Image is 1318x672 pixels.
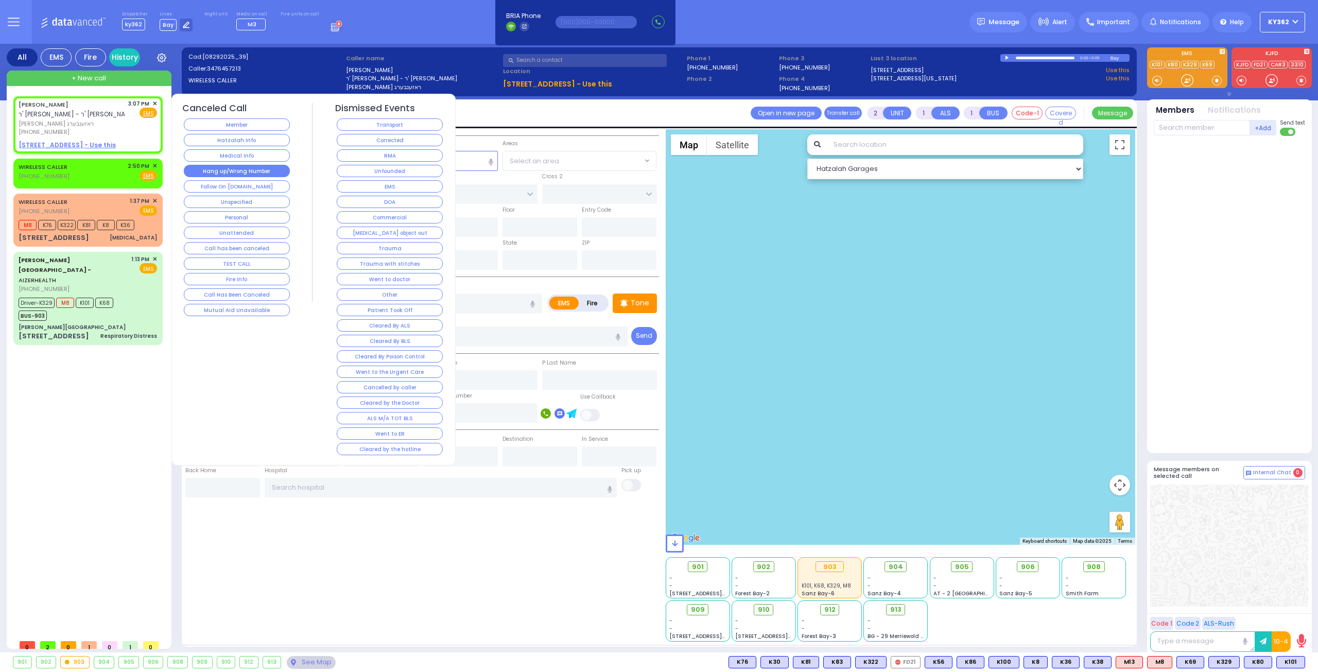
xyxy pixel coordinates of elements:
span: 2 [40,641,56,649]
label: Turn off text [1280,127,1296,137]
div: [STREET_ADDRESS] [19,331,89,341]
span: Forest Bay-2 [735,590,770,597]
button: Toggle fullscreen view [1109,134,1130,155]
div: 909 [193,657,212,668]
span: 913 [890,605,901,615]
label: [PHONE_NUMBER] [779,84,830,92]
div: BLS [1208,656,1240,668]
button: TEST CALL [184,257,290,270]
label: Location [503,67,683,76]
span: 912 [824,605,836,615]
label: WIRELESS CALLER [188,76,342,85]
span: K36 [116,220,134,230]
span: K81 [77,220,95,230]
a: Use this [1106,66,1130,75]
div: BLS [729,656,756,668]
div: K86 [957,656,984,668]
span: - [735,574,738,582]
label: KJFD [1232,51,1312,58]
button: UNIT [883,107,911,119]
span: M8 [19,220,37,230]
span: Phone 2 [687,75,775,83]
div: K322 [855,656,887,668]
span: ✕ [152,255,157,264]
a: 3310 [1289,61,1306,68]
span: Select an area [510,156,559,166]
div: K69 [1176,656,1204,668]
label: Cad: [188,53,342,61]
div: 913 [263,657,281,668]
button: Other [337,288,443,301]
h5: Message members on selected call [1154,466,1243,479]
span: 0 [143,641,159,649]
label: Caller: [188,64,342,73]
button: Cleared By ALS [337,319,443,332]
a: WIRELESS CALLER [19,163,67,171]
button: Members [1156,105,1194,116]
span: K68 [95,298,113,308]
label: P Last Name [542,359,576,367]
label: [PHONE_NUMBER] [687,63,738,71]
label: Areas [502,140,518,148]
button: ALS [931,107,960,119]
span: BRIA Phone [506,11,541,21]
label: [PERSON_NAME] [346,66,500,75]
span: 1 [81,641,97,649]
span: + New call [72,73,106,83]
span: - [669,617,672,625]
a: Open this area in Google Maps (opens a new window) [668,531,702,545]
label: Medic on call [236,11,269,18]
button: +Add [1250,120,1277,135]
input: (000)000-00000 [556,16,637,28]
span: 906 [1021,562,1035,572]
div: M8 [1147,656,1172,668]
span: - [933,574,937,582]
button: Unfounded [337,165,443,177]
span: K322 [58,220,76,230]
a: K329 [1181,61,1199,68]
img: comment-alt.png [1246,471,1251,476]
div: 0:00 [1080,52,1089,64]
span: BUS-903 [19,311,47,321]
a: K101 [1150,61,1165,68]
span: - [802,625,805,632]
div: M13 [1116,656,1143,668]
button: Map camera controls [1109,475,1130,495]
a: Open in new page [751,107,822,119]
a: K80 [1166,61,1180,68]
span: - [868,617,871,625]
a: CAR3 [1269,61,1288,68]
div: 910 [217,657,235,668]
button: Trauma with stitches [337,257,443,270]
label: [PHONE_NUMBER] [779,63,830,71]
div: Bay [1110,54,1130,62]
button: Call Has Been Canceled [184,288,290,301]
div: K36 [1052,656,1080,668]
div: BLS [793,656,819,668]
span: Sanz Bay-6 [802,590,835,597]
div: K76 [729,656,756,668]
span: - [868,625,871,632]
button: Notifications [1208,105,1261,116]
p: Tone [631,298,649,308]
input: Search location [827,134,1084,155]
span: ר' [PERSON_NAME] - ר' [PERSON_NAME] [19,110,136,118]
span: Smith Farm [1066,590,1099,597]
button: Cleared by the Doctor [337,397,443,409]
span: 902 [757,562,770,572]
label: Caller name [346,54,500,63]
span: - [868,582,871,590]
u: EMS [143,110,154,117]
div: K329 [1208,656,1240,668]
button: Went to the Urgent Care [337,366,443,378]
label: ZIP [582,239,589,247]
span: 0 [61,641,76,649]
span: Phone 3 [779,54,868,63]
button: ALS M/A TOT BLS [337,412,443,424]
div: BLS [1276,656,1305,668]
span: ky362 [122,19,145,30]
button: Mutual Aid Unavailable [184,304,290,316]
span: 908 [1087,562,1101,572]
button: Fire Info [184,273,290,285]
div: K80 [1244,656,1272,668]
